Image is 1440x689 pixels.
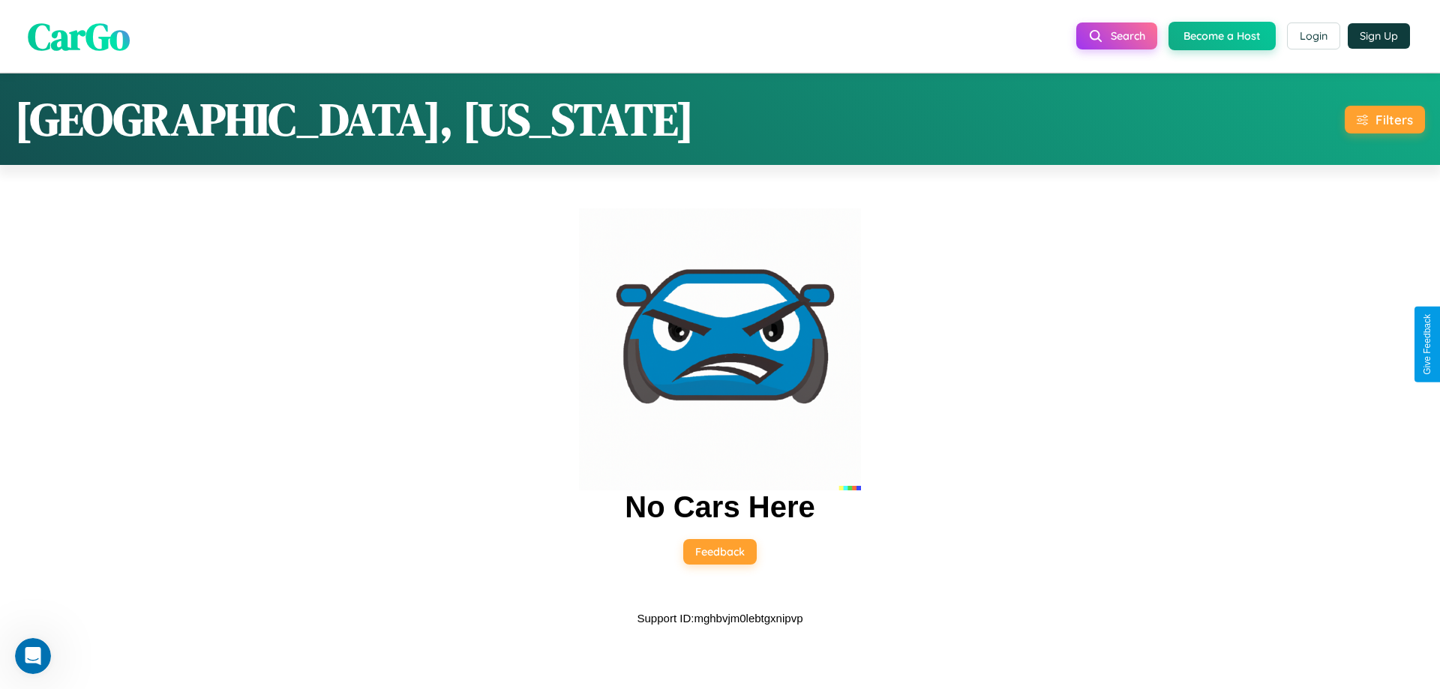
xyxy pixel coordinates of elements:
button: Login [1287,22,1340,49]
img: car [579,208,861,490]
span: CarGo [28,10,130,61]
div: Give Feedback [1422,314,1432,375]
h1: [GEOGRAPHIC_DATA], [US_STATE] [15,88,694,150]
div: Filters [1375,112,1413,127]
button: Search [1076,22,1157,49]
button: Sign Up [1348,23,1410,49]
p: Support ID: mghbvjm0lebtgxnipvp [637,608,803,628]
iframe: Intercom live chat [15,638,51,674]
h2: No Cars Here [625,490,814,524]
span: Search [1111,29,1145,43]
button: Filters [1345,106,1425,133]
button: Become a Host [1168,22,1276,50]
button: Feedback [683,539,757,565]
